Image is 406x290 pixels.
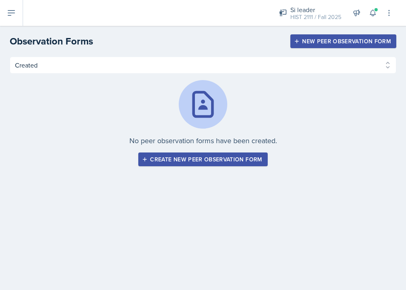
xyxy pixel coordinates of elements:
[138,152,267,166] button: Create new peer observation form
[144,156,262,163] div: Create new peer observation form
[290,34,396,48] button: New Peer Observation Form
[10,34,93,49] h2: Observation Forms
[129,135,277,146] p: No peer observation forms have been created.
[296,38,391,44] div: New Peer Observation Form
[290,13,341,21] div: HIST 2111 / Fall 2025
[290,5,341,15] div: Si leader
